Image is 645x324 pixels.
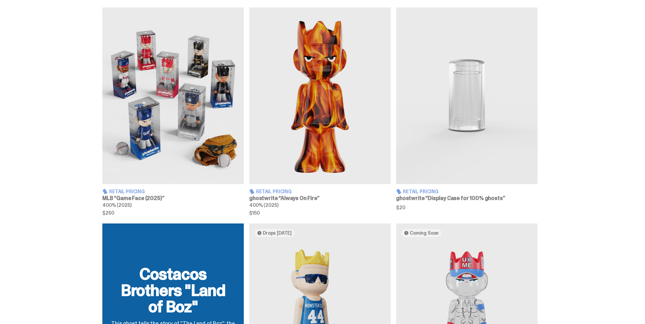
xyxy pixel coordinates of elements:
[249,202,278,208] span: 400% (2025)
[102,202,131,208] span: 400% (2025)
[249,7,391,184] img: Always On Fire
[396,7,538,184] img: Display Case for 100% ghosts
[396,7,538,215] a: Display Case for 100% ghosts Retail Pricing
[249,211,391,215] span: $150
[396,205,538,210] span: $20
[403,189,439,194] span: Retail Pricing
[102,7,244,215] a: Game Face (2025) Retail Pricing
[102,196,244,201] h3: MLB “Game Face (2025)”
[249,196,391,201] h3: ghostwrite “Always On Fire”
[249,7,391,215] a: Always On Fire Retail Pricing
[410,230,439,236] span: Coming Soon
[102,7,244,184] img: Game Face (2025)
[256,189,292,194] span: Retail Pricing
[263,230,292,236] span: Drops [DATE]
[102,211,244,215] span: $250
[111,266,236,315] h2: Costacos Brothers "Land of Boz"
[109,189,145,194] span: Retail Pricing
[396,196,538,201] h3: ghostwrite “Display Case for 100% ghosts”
